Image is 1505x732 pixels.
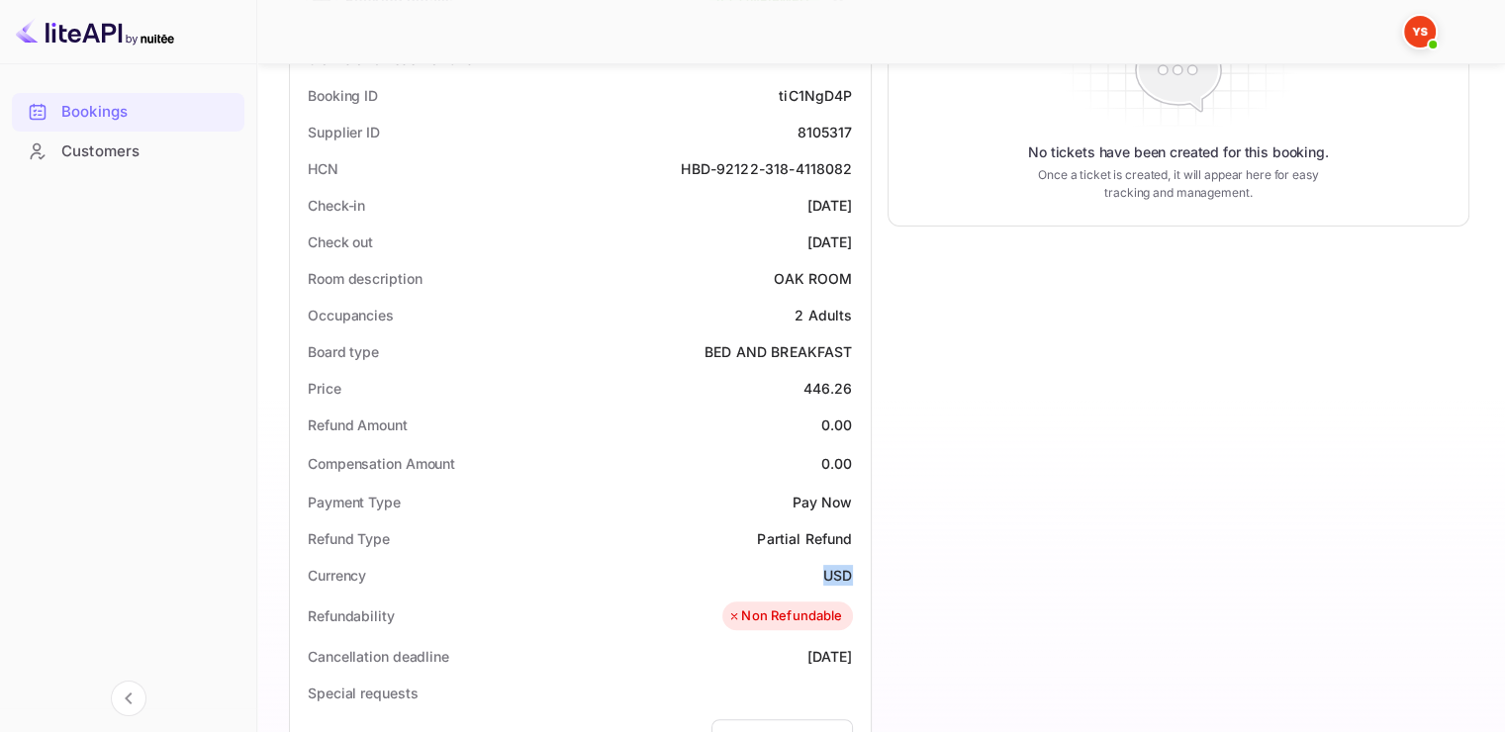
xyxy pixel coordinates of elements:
[821,453,853,474] div: 0.00
[308,305,394,325] div: Occupancies
[12,133,244,169] a: Customers
[308,231,373,252] div: Check out
[807,195,853,216] div: [DATE]
[308,195,365,216] div: Check-in
[807,231,853,252] div: [DATE]
[308,85,378,106] div: Booking ID
[111,681,146,716] button: Collapse navigation
[61,101,235,124] div: Bookings
[797,122,852,142] div: 8105317
[308,453,455,474] div: Compensation Amount
[821,414,853,435] div: 0.00
[308,341,379,362] div: Board type
[12,133,244,171] div: Customers
[803,378,853,399] div: 446.26
[12,93,244,132] div: Bookings
[308,528,390,549] div: Refund Type
[807,646,853,667] div: [DATE]
[727,606,842,626] div: Non Refundable
[308,414,408,435] div: Refund Amount
[823,565,852,586] div: USD
[1028,142,1329,162] p: No tickets have been created for this booking.
[681,158,852,179] div: HBD-92122-318-4118082
[774,268,852,289] div: OAK ROOM
[308,683,418,703] div: Special requests
[1404,16,1436,47] img: Yandex Support
[795,305,852,325] div: 2 Adults
[308,122,380,142] div: Supplier ID
[308,646,449,667] div: Cancellation deadline
[757,528,852,549] div: Partial Refund
[705,341,853,362] div: BED AND BREAKFAST
[12,93,244,130] a: Bookings
[792,492,852,512] div: Pay Now
[61,140,235,163] div: Customers
[308,492,401,512] div: Payment Type
[308,378,341,399] div: Price
[779,85,852,106] div: tiC1NgD4P
[308,268,422,289] div: Room description
[1023,166,1334,202] p: Once a ticket is created, it will appear here for easy tracking and management.
[308,605,395,626] div: Refundability
[308,158,338,179] div: HCN
[16,16,174,47] img: LiteAPI logo
[308,565,366,586] div: Currency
